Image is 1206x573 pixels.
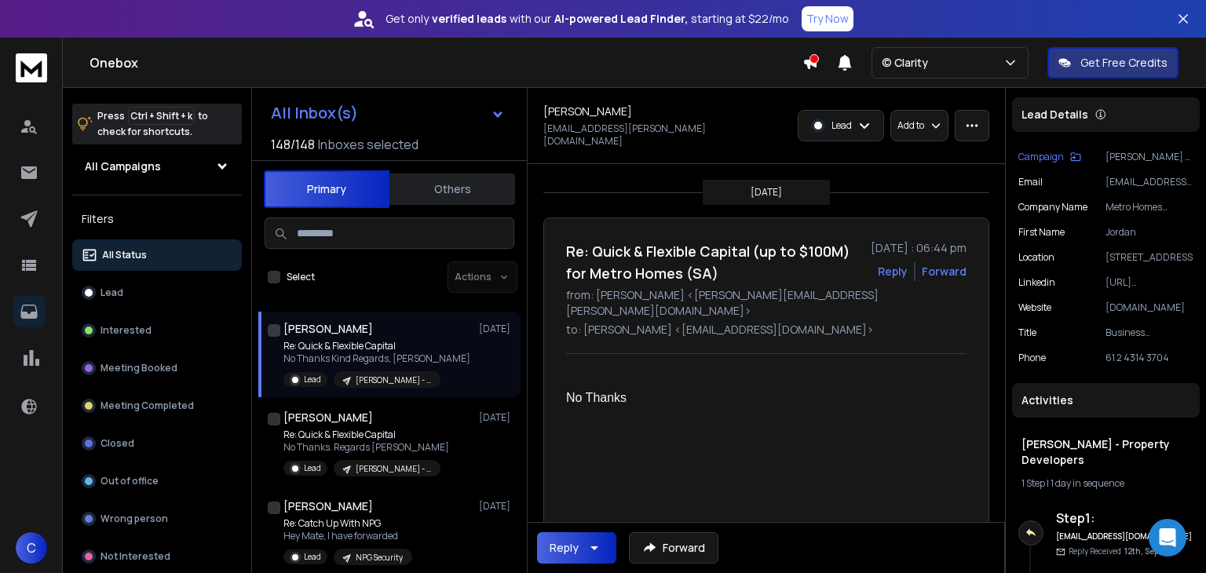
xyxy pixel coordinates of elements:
p: Meeting Booked [100,362,177,374]
h1: [PERSON_NAME] - Property Developers [1021,436,1190,468]
p: Not Interested [100,550,170,563]
h1: All Campaigns [85,159,161,174]
p: First Name [1018,226,1065,239]
button: Wrong person [72,503,242,535]
p: © Clarity [882,55,934,71]
p: Reply Received [1069,546,1159,557]
p: 61 2 4314 3704 [1105,352,1193,364]
p: Business Development Manager [1105,327,1193,339]
p: [PERSON_NAME] - Property Developers [356,463,431,475]
div: | [1021,477,1190,490]
span: 12th, Sep [1124,546,1159,557]
span: Ctrl + Shift + k [128,107,195,125]
p: Meeting Completed [100,400,194,412]
h1: [PERSON_NAME] [283,498,373,514]
button: Lead [72,277,242,308]
button: Meeting Booked [72,352,242,384]
p: Lead Details [1021,107,1088,122]
p: No Thanks. Regards [PERSON_NAME] [283,441,449,454]
p: linkedin [1018,276,1055,289]
h6: [EMAIL_ADDRESS][DOMAIN_NAME] [1056,531,1193,542]
button: Meeting Completed [72,390,242,422]
p: Re: Quick & Flexible Capital [283,340,470,352]
button: C [16,532,47,564]
button: Others [389,172,515,206]
button: Out of office [72,465,242,497]
p: Campaign [1018,151,1064,163]
p: Lead [304,462,321,474]
p: [DATE] : 06:44 pm [871,240,967,256]
span: 1 day in sequence [1051,476,1124,490]
p: [STREET_ADDRESS] [1105,251,1193,264]
p: Lead [304,374,321,385]
h1: [PERSON_NAME] [543,104,632,119]
h3: Inboxes selected [318,135,418,154]
strong: verified leads [432,11,506,27]
h1: [PERSON_NAME] [283,410,373,425]
p: NPG Security [356,552,403,564]
span: 148 / 148 [271,135,315,154]
p: All Status [102,249,147,261]
button: All Status [72,239,242,271]
button: All Inbox(s) [258,97,517,129]
div: Reply [550,540,579,556]
div: Activities [1012,383,1200,418]
p: location [1018,251,1054,264]
p: [DATE] [479,411,514,424]
p: Re: Quick & Flexible Capital [283,429,449,441]
div: No Thanks [566,389,954,407]
p: [EMAIL_ADDRESS][PERSON_NAME][DOMAIN_NAME] [1105,176,1193,188]
button: Primary [264,170,389,208]
p: Closed [100,437,134,450]
p: Email [1018,176,1043,188]
h1: Re: Quick & Flexible Capital (up to $100M) for Metro Homes (SA) [566,240,861,284]
span: 1 Step [1021,476,1045,490]
p: Jordan [1105,226,1193,239]
p: Try Now [806,11,849,27]
p: [URL][DOMAIN_NAME][PERSON_NAME] [1105,276,1193,289]
p: to: [PERSON_NAME] <[EMAIL_ADDRESS][DOMAIN_NAME]> [566,322,967,338]
p: Interested [100,324,152,337]
p: Wrong person [100,513,168,525]
div: Open Intercom Messenger [1149,519,1186,557]
h1: Onebox [90,53,802,72]
p: Get Free Credits [1080,55,1168,71]
button: Closed [72,428,242,459]
p: [EMAIL_ADDRESS][PERSON_NAME][DOMAIN_NAME] [543,122,762,148]
p: website [1018,301,1051,314]
p: [DATE] [479,323,514,335]
button: Get Free Credits [1047,47,1179,78]
p: Phone [1018,352,1046,364]
p: [DATE] [751,186,782,199]
button: Reply [878,264,908,279]
button: Not Interested [72,541,242,572]
p: Metro Homes ([GEOGRAPHIC_DATA]) [1105,201,1193,214]
label: Select [287,271,315,283]
button: Reply [537,532,616,564]
p: from: [PERSON_NAME] <[PERSON_NAME][EMAIL_ADDRESS][PERSON_NAME][DOMAIN_NAME]> [566,287,967,319]
button: All Campaigns [72,151,242,182]
h1: All Inbox(s) [271,105,358,121]
p: Get only with our starting at $22/mo [386,11,789,27]
p: Company Name [1018,201,1087,214]
strong: AI-powered Lead Finder, [554,11,688,27]
p: [DOMAIN_NAME] [1105,301,1193,314]
p: Re: Catch Up With NPG [283,517,412,530]
p: Out of office [100,475,159,487]
p: [DATE] [479,500,514,513]
p: No Thanks Kind Regards, [PERSON_NAME] [283,352,470,365]
p: Lead [831,119,852,132]
button: Forward [629,532,718,564]
img: logo [16,53,47,82]
p: title [1018,327,1036,339]
div: Forward [922,264,967,279]
button: Try Now [802,6,853,31]
p: Add to [897,119,924,132]
p: Lead [304,551,321,563]
button: Interested [72,315,242,346]
button: Campaign [1018,151,1081,163]
p: Lead [100,286,123,299]
p: [PERSON_NAME] - Property Developers [356,374,431,386]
